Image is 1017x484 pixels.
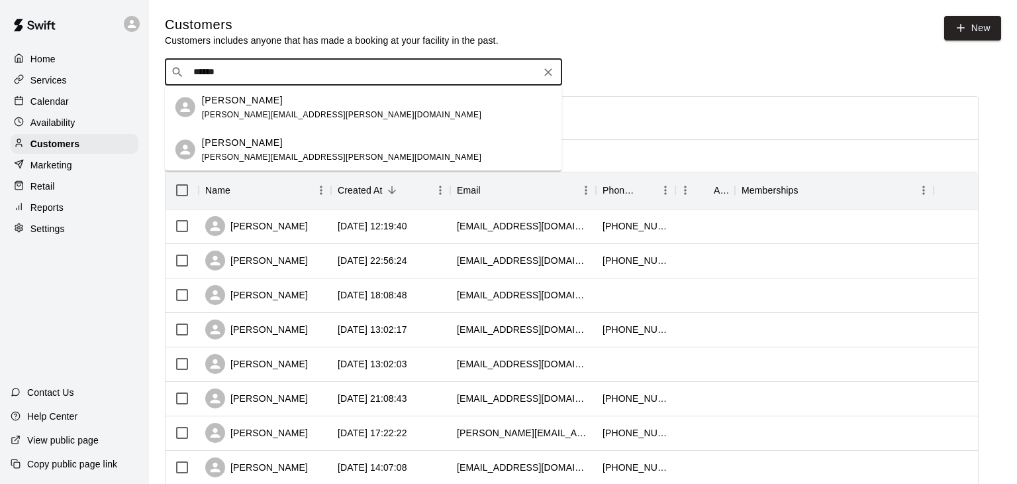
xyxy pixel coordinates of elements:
h5: Customers [165,16,499,34]
div: 2025-08-10 17:22:22 [338,426,407,440]
div: Phone Number [603,172,637,209]
a: Marketing [11,155,138,175]
div: [PERSON_NAME] [205,320,308,339]
p: Copy public page link [27,457,117,471]
div: 2025-08-11 13:02:03 [338,357,407,371]
div: [PERSON_NAME] [205,251,308,271]
button: Sort [695,181,714,200]
div: Phone Number [596,172,675,209]
div: [PERSON_NAME] [205,216,308,236]
div: [PERSON_NAME] [205,285,308,305]
a: Services [11,70,138,90]
div: Search customers by name or email [165,59,562,86]
div: [PERSON_NAME] [205,354,308,374]
p: Settings [30,222,65,235]
div: 2025-08-10 21:08:43 [338,392,407,405]
span: [PERSON_NAME][EMAIL_ADDRESS][PERSON_NAME][DOMAIN_NAME] [202,109,481,119]
button: Sort [799,181,817,200]
button: Menu [430,180,450,200]
div: Name [205,172,230,209]
button: Menu [576,180,596,200]
div: Memberships [735,172,934,209]
div: Created At [331,172,450,209]
p: Reports [30,201,64,214]
div: Email [450,172,596,209]
div: Casie Grasso [175,97,195,117]
button: Menu [914,180,934,200]
p: Customers [30,137,79,151]
p: Home [30,52,56,66]
a: Availability [11,113,138,133]
div: +12528761715 [603,392,669,405]
button: Clear [539,63,557,82]
button: Sort [230,181,249,200]
div: 2025-08-11 22:56:24 [338,254,407,267]
div: [PERSON_NAME] [205,389,308,408]
p: Calendar [30,95,69,108]
button: Menu [655,180,675,200]
a: Reports [11,198,138,217]
a: Home [11,49,138,69]
div: Age [714,172,728,209]
p: Customers includes anyone that has made a booking at your facility in the past. [165,34,499,47]
div: [PERSON_NAME] [205,457,308,477]
button: Menu [311,180,331,200]
p: View public page [27,434,99,447]
div: 2025-08-11 13:02:17 [338,323,407,336]
a: Settings [11,219,138,239]
div: [PERSON_NAME] [205,423,308,443]
div: Memberships [742,172,799,209]
button: Menu [675,180,695,200]
div: Email [457,172,481,209]
a: Customers [11,134,138,154]
div: +14436240384 [603,426,669,440]
div: theron4taylor@gmail.com [457,392,589,405]
span: [PERSON_NAME][EMAIL_ADDRESS][PERSON_NAME][DOMAIN_NAME] [202,152,481,161]
div: 2025-08-11 18:08:48 [338,288,407,302]
div: +14434725566 [603,219,669,233]
div: +18435433605 [603,323,669,336]
div: Age [675,172,735,209]
div: katherine_scruggs@yahoo.com [457,426,589,440]
a: New [944,16,1001,40]
button: Sort [481,181,499,200]
div: Name [199,172,331,209]
div: +18282342283 [603,254,669,267]
div: ryansmith8118@gmail.com [457,357,589,371]
div: Michael Grasso [175,140,195,160]
button: Sort [637,181,655,200]
a: Calendar [11,91,138,111]
div: markmcf@hotmail.com [457,219,589,233]
div: +15703516744 [603,461,669,474]
p: Retail [30,180,55,193]
div: 2025-08-09 14:07:08 [338,461,407,474]
p: [PERSON_NAME] [202,135,283,149]
p: Help Center [27,410,77,423]
div: judecarter9@icloud.com [457,254,589,267]
p: Availability [30,116,75,129]
div: Created At [338,172,383,209]
div: 2025-08-12 12:19:40 [338,219,407,233]
div: emullrsparky@gmail.com [457,461,589,474]
div: hinkl2003@yahoo.com [457,323,589,336]
p: Contact Us [27,386,74,399]
p: Marketing [30,158,72,172]
p: Services [30,74,67,87]
p: [PERSON_NAME] [202,93,283,107]
a: Retail [11,176,138,196]
div: joshualvance@hotmail.com [457,288,589,302]
button: Sort [383,181,401,200]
